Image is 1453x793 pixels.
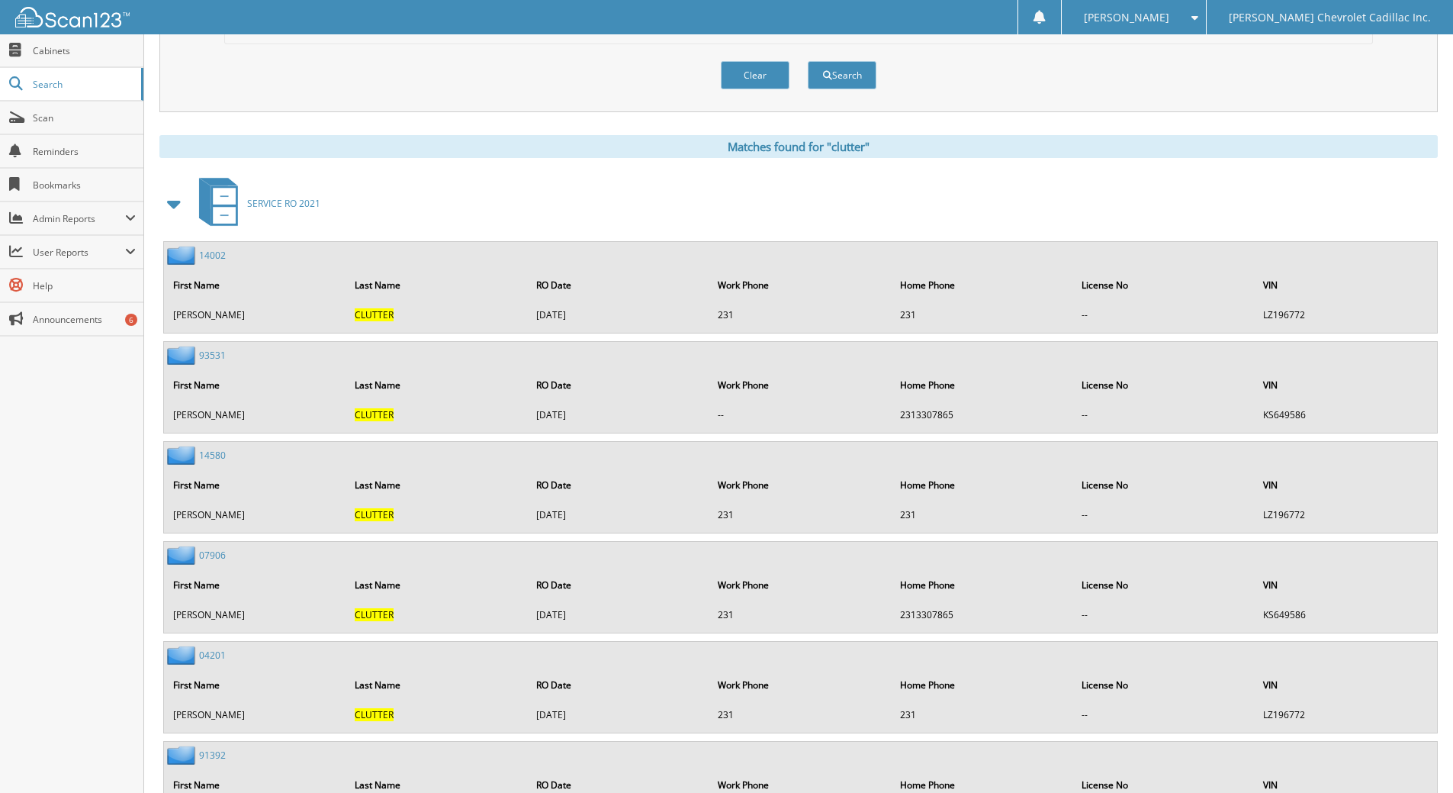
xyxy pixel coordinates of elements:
[347,469,527,501] th: Last Name
[1074,669,1254,701] th: License No
[1255,569,1435,601] th: VIN
[166,402,346,427] td: [PERSON_NAME]
[355,708,394,721] span: CLUTTER
[199,349,226,362] a: 93531
[808,61,876,89] button: Search
[33,279,136,292] span: Help
[710,669,890,701] th: Work Phone
[1074,502,1254,527] td: --
[199,249,226,262] a: 14002
[166,569,346,601] th: First Name
[892,602,1072,627] td: 2313307865
[347,569,527,601] th: Last Name
[166,702,346,727] td: [PERSON_NAME]
[167,246,199,265] img: folder2.png
[247,197,320,210] span: SERVICE RO 2021
[892,469,1072,501] th: Home Phone
[199,749,226,762] a: 91392
[529,602,709,627] td: [DATE]
[125,314,137,326] div: 6
[892,569,1072,601] th: Home Phone
[33,111,136,124] span: Scan
[159,135,1438,158] div: Matches found for "clutter"
[166,502,346,527] td: [PERSON_NAME]
[167,646,199,665] img: folder2.png
[1074,269,1254,301] th: License No
[33,246,125,259] span: User Reports
[190,173,320,234] a: SERVICE RO 2021
[1074,702,1254,727] td: --
[721,61,789,89] button: Clear
[1074,302,1254,327] td: --
[1229,13,1431,22] span: [PERSON_NAME] Chevrolet Cadillac Inc.
[167,546,199,565] img: folder2.png
[199,549,226,562] a: 07906
[710,269,890,301] th: Work Phone
[166,269,346,301] th: First Name
[529,469,709,501] th: RO Date
[529,669,709,701] th: RO Date
[33,44,136,57] span: Cabinets
[166,469,346,501] th: First Name
[892,402,1072,427] td: 2313307865
[529,302,709,327] td: [DATE]
[710,469,890,501] th: Work Phone
[15,7,130,27] img: scan123-logo-white.svg
[892,669,1072,701] th: Home Phone
[710,502,890,527] td: 231
[1074,569,1254,601] th: License No
[167,346,199,365] img: folder2.png
[347,669,527,701] th: Last Name
[166,302,346,327] td: [PERSON_NAME]
[529,369,709,401] th: RO Date
[529,502,709,527] td: [DATE]
[710,369,890,401] th: Work Phone
[33,145,136,158] span: Reminders
[1084,13,1169,22] span: [PERSON_NAME]
[1255,469,1435,501] th: VIN
[199,449,226,462] a: 14580
[1255,602,1435,627] td: KS649586
[355,608,394,621] span: CLUTTER
[1255,669,1435,701] th: VIN
[33,313,136,326] span: Announcements
[166,669,346,701] th: First Name
[1074,602,1254,627] td: --
[710,302,890,327] td: 231
[892,269,1072,301] th: Home Phone
[166,602,346,627] td: [PERSON_NAME]
[1074,402,1254,427] td: --
[33,78,133,91] span: Search
[167,746,199,765] img: folder2.png
[355,408,394,421] span: CLUTTER
[1074,469,1254,501] th: License No
[1255,702,1435,727] td: LZ196772
[529,702,709,727] td: [DATE]
[710,402,890,427] td: --
[710,602,890,627] td: 231
[1255,302,1435,327] td: LZ196772
[1255,269,1435,301] th: VIN
[529,269,709,301] th: RO Date
[529,402,709,427] td: [DATE]
[892,702,1072,727] td: 231
[892,502,1072,527] td: 231
[1255,402,1435,427] td: KS649586
[355,308,394,321] span: CLUTTER
[892,369,1072,401] th: Home Phone
[1074,369,1254,401] th: License No
[1377,720,1453,793] iframe: Chat Widget
[33,212,125,225] span: Admin Reports
[347,369,527,401] th: Last Name
[529,569,709,601] th: RO Date
[199,649,226,662] a: 04201
[1255,502,1435,527] td: LZ196772
[33,179,136,192] span: Bookmarks
[167,446,199,465] img: folder2.png
[347,269,527,301] th: Last Name
[355,508,394,521] span: CLUTTER
[892,302,1072,327] td: 231
[710,569,890,601] th: Work Phone
[710,702,890,727] td: 231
